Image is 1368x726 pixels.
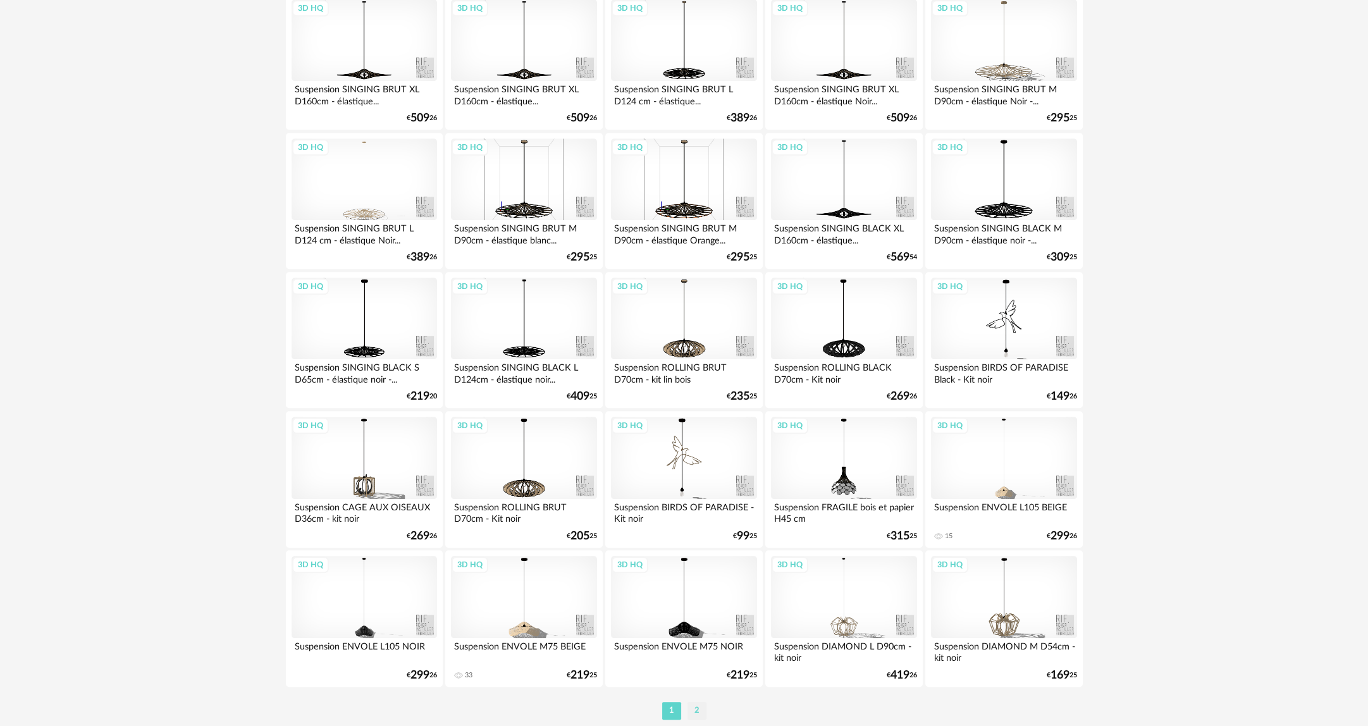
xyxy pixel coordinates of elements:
[292,278,329,295] div: 3D HQ
[292,417,329,434] div: 3D HQ
[1047,392,1077,401] div: € 26
[771,359,916,385] div: Suspension ROLLING BLACK D70cm - Kit noir
[727,114,757,123] div: € 26
[292,499,437,524] div: Suspension CAGE AUX OISEAUX D36cm - kit noir
[887,114,917,123] div: € 26
[887,392,917,401] div: € 26
[445,272,602,409] a: 3D HQ Suspension SINGING BLACK L D124cm - élastique noir... €40925
[737,532,749,541] span: 99
[765,550,922,687] a: 3D HQ Suspension DIAMOND L D90cm - kit noir €41926
[286,411,443,548] a: 3D HQ Suspension CAGE AUX OISEAUX D36cm - kit noir €26926
[452,139,488,156] div: 3D HQ
[292,557,329,573] div: 3D HQ
[687,702,706,720] li: 2
[771,638,916,663] div: Suspension DIAMOND L D90cm - kit noir
[570,114,589,123] span: 509
[410,392,429,401] span: 219
[407,671,437,680] div: € 26
[452,557,488,573] div: 3D HQ
[410,532,429,541] span: 269
[730,114,749,123] span: 389
[612,139,648,156] div: 3D HQ
[1047,253,1077,262] div: € 25
[292,638,437,663] div: Suspension ENVOLE L105 NOIR
[890,532,909,541] span: 315
[1047,114,1077,123] div: € 25
[567,532,597,541] div: € 25
[611,499,756,524] div: Suspension BIRDS OF PARADISE - Kit noir
[1051,532,1069,541] span: 299
[765,133,922,269] a: 3D HQ Suspension SINGING BLACK XL D160cm - élastique... €56954
[730,392,749,401] span: 235
[932,278,968,295] div: 3D HQ
[452,417,488,434] div: 3D HQ
[407,532,437,541] div: € 26
[451,359,596,385] div: Suspension SINGING BLACK L D124cm - élastique noir...
[931,81,1076,106] div: Suspension SINGING BRUT M D90cm - élastique Noir -...
[925,272,1082,409] a: 3D HQ Suspension BIRDS OF PARADISE Black - Kit noir €14926
[890,671,909,680] span: 419
[605,133,762,269] a: 3D HQ Suspension SINGING BRUT M D90cm - élastique Orange... €29525
[1051,392,1069,401] span: 149
[1051,253,1069,262] span: 309
[605,411,762,548] a: 3D HQ Suspension BIRDS OF PARADISE - Kit noir €9925
[451,220,596,245] div: Suspension SINGING BRUT M D90cm - élastique blanc...
[286,272,443,409] a: 3D HQ Suspension SINGING BLACK S D65cm - élastique noir -... €21920
[932,417,968,434] div: 3D HQ
[1047,532,1077,541] div: € 26
[611,81,756,106] div: Suspension SINGING BRUT L D124 cm - élastique...
[611,359,756,385] div: Suspension ROLLING BRUT D70cm - kit lin bois
[567,114,597,123] div: € 26
[410,114,429,123] span: 509
[570,392,589,401] span: 409
[1047,671,1077,680] div: € 25
[771,499,916,524] div: Suspension FRAGILE bois et papier H45 cm
[410,671,429,680] span: 299
[286,550,443,687] a: 3D HQ Suspension ENVOLE L105 NOIR €29926
[611,220,756,245] div: Suspension SINGING BRUT M D90cm - élastique Orange...
[612,278,648,295] div: 3D HQ
[772,417,808,434] div: 3D HQ
[925,133,1082,269] a: 3D HQ Suspension SINGING BLACK M D90cm - élastique noir -... €30925
[605,550,762,687] a: 3D HQ Suspension ENVOLE M75 NOIR €21925
[772,278,808,295] div: 3D HQ
[292,81,437,106] div: Suspension SINGING BRUT XL D160cm - élastique...
[925,550,1082,687] a: 3D HQ Suspension DIAMOND M D54cm - kit noir €16925
[727,253,757,262] div: € 25
[410,253,429,262] span: 389
[445,411,602,548] a: 3D HQ Suspension ROLLING BRUT D70cm - Kit noir €20525
[292,139,329,156] div: 3D HQ
[931,499,1076,524] div: Suspension ENVOLE L105 BEIGE
[890,253,909,262] span: 569
[931,638,1076,663] div: Suspension DIAMOND M D54cm - kit noir
[452,278,488,295] div: 3D HQ
[727,671,757,680] div: € 25
[286,133,443,269] a: 3D HQ Suspension SINGING BRUT L D124 cm - élastique Noir... €38926
[890,392,909,401] span: 269
[772,557,808,573] div: 3D HQ
[567,253,597,262] div: € 25
[570,532,589,541] span: 205
[570,253,589,262] span: 295
[771,220,916,245] div: Suspension SINGING BLACK XL D160cm - élastique...
[612,417,648,434] div: 3D HQ
[465,671,472,680] div: 33
[932,139,968,156] div: 3D HQ
[733,532,757,541] div: € 25
[567,671,597,680] div: € 25
[662,702,681,720] li: 1
[931,359,1076,385] div: Suspension BIRDS OF PARADISE Black - Kit noir
[931,220,1076,245] div: Suspension SINGING BLACK M D90cm - élastique noir -...
[567,392,597,401] div: € 25
[887,671,917,680] div: € 26
[570,671,589,680] span: 219
[765,272,922,409] a: 3D HQ Suspension ROLLING BLACK D70cm - Kit noir €26926
[727,392,757,401] div: € 25
[932,557,968,573] div: 3D HQ
[887,532,917,541] div: € 25
[612,557,648,573] div: 3D HQ
[1051,114,1069,123] span: 295
[772,139,808,156] div: 3D HQ
[605,272,762,409] a: 3D HQ Suspension ROLLING BRUT D70cm - kit lin bois €23525
[451,81,596,106] div: Suspension SINGING BRUT XL D160cm - élastique...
